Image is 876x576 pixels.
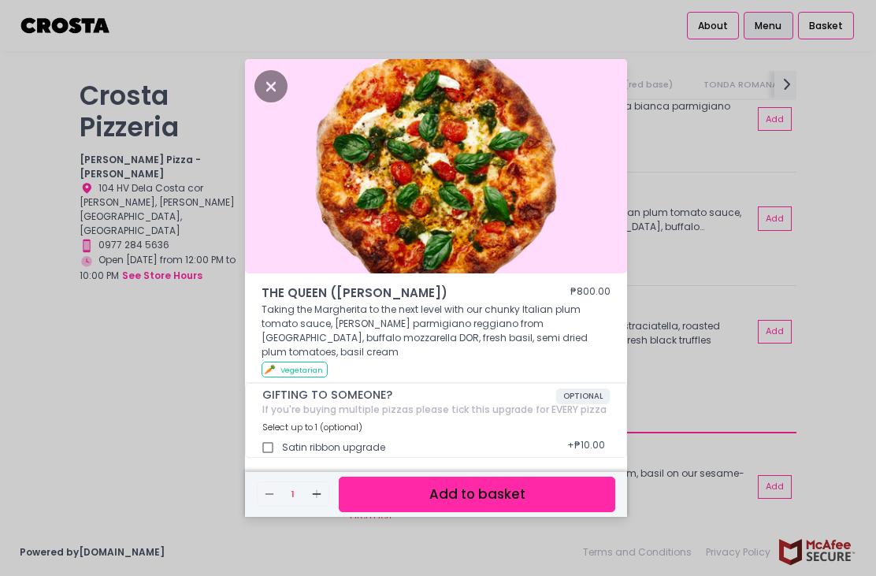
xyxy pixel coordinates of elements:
span: 🥕 [264,362,276,376]
span: Vegetarian [280,365,323,375]
p: Taking the Margherita to the next level with our chunky Italian plum tomato sauce, [PERSON_NAME] ... [262,303,611,359]
div: If you're buying multiple pizzas please tick this upgrade for EVERY pizza [262,404,610,415]
div: ₱800.00 [570,284,611,303]
span: Select up to 1 (optional) [262,421,362,433]
span: GIFTING TO SOMEONE? [262,388,556,402]
span: THE QUEEN ([PERSON_NAME]) [262,284,523,303]
button: Close [254,78,288,93]
span: OPTIONAL [556,388,610,404]
div: + ₱10.00 [562,433,610,462]
img: THE QUEEN (Margherita) [245,59,627,273]
button: Add to basket [339,477,615,512]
